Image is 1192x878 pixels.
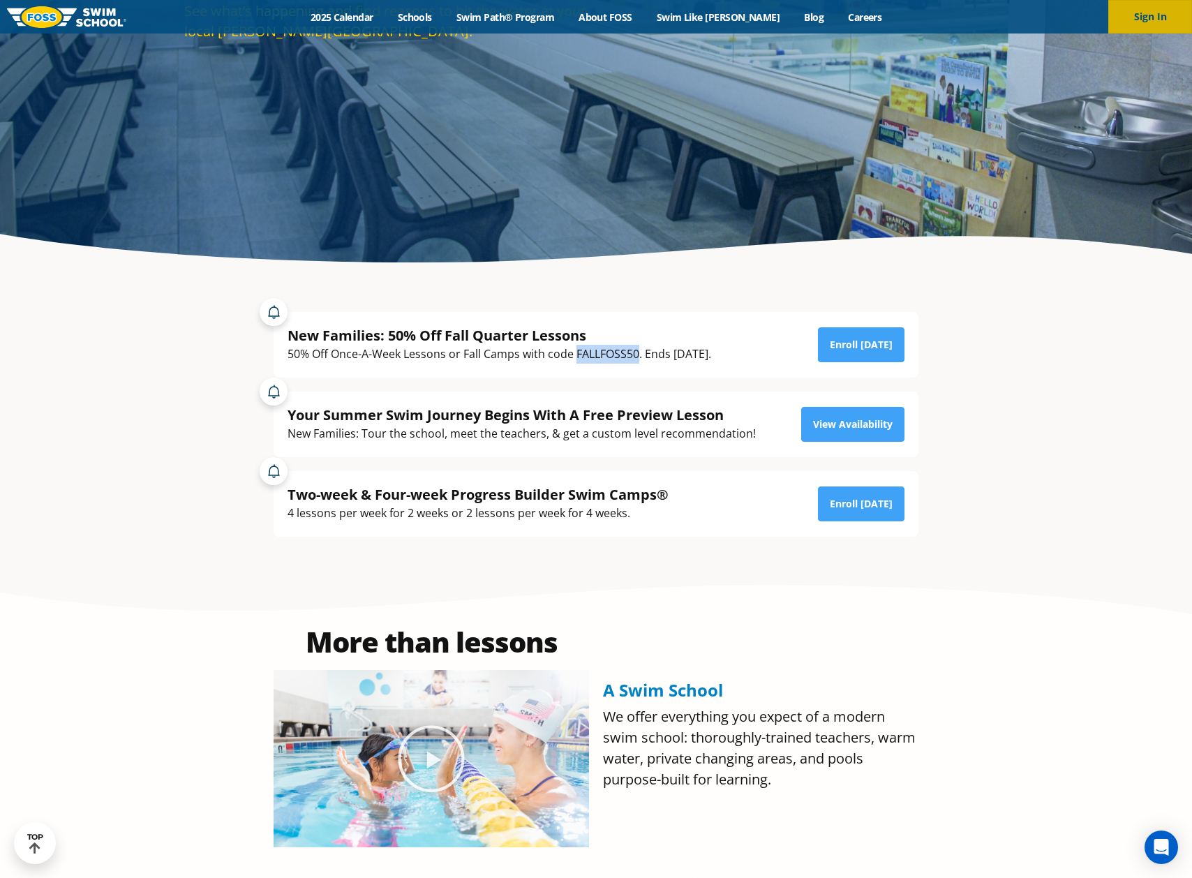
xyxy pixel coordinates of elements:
a: Enroll [DATE] [818,327,904,362]
div: New Families: 50% Off Fall Quarter Lessons [288,326,711,345]
span: We offer everything you expect of a modern swim school: thoroughly-trained teachers, warm water, ... [603,707,916,789]
a: 2025 Calendar [298,10,385,24]
a: Blog [792,10,836,24]
div: 4 lessons per week for 2 weeks or 2 lessons per week for 4 weeks. [288,504,669,523]
a: View Availability [801,407,904,442]
div: Play Video about Olympian Regan Smith, FOSS [396,724,466,794]
div: Open Intercom Messenger [1145,831,1178,864]
h2: More than lessons [274,628,589,656]
img: Olympian Regan Smith, FOSS [274,670,589,847]
div: Your Summer Swim Journey Begins With A Free Preview Lesson [288,405,756,424]
a: Careers [836,10,894,24]
div: Two-week & Four-week Progress Builder Swim Camps® [288,485,669,504]
span: A Swim School [603,678,723,701]
a: Swim Path® Program [444,10,566,24]
img: FOSS Swim School Logo [7,6,126,28]
div: New Families: Tour the school, meet the teachers, & get a custom level recommendation! [288,424,756,443]
a: Enroll [DATE] [818,486,904,521]
a: Schools [385,10,444,24]
a: About FOSS [567,10,645,24]
div: 50% Off Once-A-Week Lessons or Fall Camps with code FALLFOSS50. Ends [DATE]. [288,345,711,364]
div: TOP [27,833,43,854]
a: Swim Like [PERSON_NAME] [644,10,792,24]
